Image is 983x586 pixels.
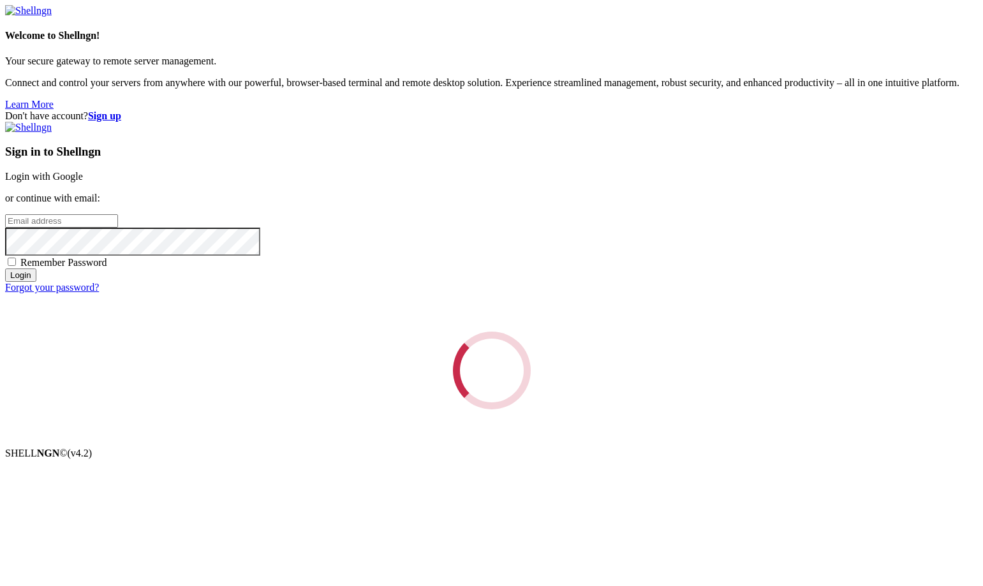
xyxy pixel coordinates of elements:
[5,99,54,110] a: Learn More
[5,268,36,282] input: Login
[8,258,16,266] input: Remember Password
[5,5,52,17] img: Shellngn
[5,145,978,159] h3: Sign in to Shellngn
[5,77,978,89] p: Connect and control your servers from anywhere with our powerful, browser-based terminal and remo...
[5,55,978,67] p: Your secure gateway to remote server management.
[5,448,92,458] span: SHELL ©
[20,257,107,268] span: Remember Password
[68,448,92,458] span: 4.2.0
[88,110,121,121] a: Sign up
[5,171,83,182] a: Login with Google
[5,214,118,228] input: Email address
[5,193,978,204] p: or continue with email:
[5,110,978,122] div: Don't have account?
[37,448,60,458] b: NGN
[5,122,52,133] img: Shellngn
[449,328,534,413] div: Loading...
[5,282,99,293] a: Forgot your password?
[5,30,978,41] h4: Welcome to Shellngn!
